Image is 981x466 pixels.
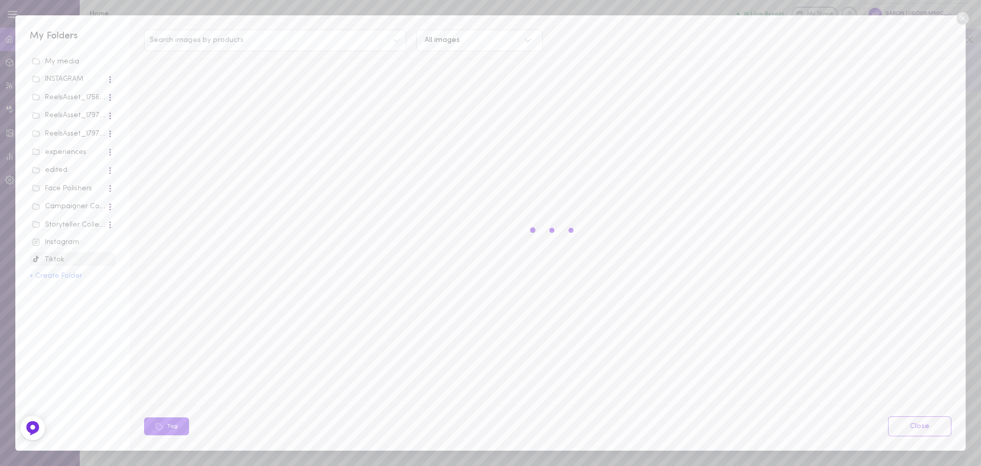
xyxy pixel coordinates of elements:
[144,417,189,435] button: Tag
[32,184,107,194] div: Face Polishers
[25,420,40,436] img: Feedback Button
[32,74,107,84] div: INSTAGRAM
[425,37,460,44] div: All images
[32,147,107,158] div: experiences
[32,202,107,212] div: Campaigner Collections
[32,165,107,175] div: edited
[32,237,113,248] div: Instagram
[30,31,78,41] span: My Folders
[32,57,113,67] div: My media
[32,93,107,103] div: ReelsAsset_17563_2234
[32,129,107,139] div: ReelsAsset_17978_7880
[888,416,951,436] a: Close
[32,220,107,230] div: Storyteller Collections
[32,255,113,265] div: Tiktok
[30,273,82,280] button: + Create Folder
[130,15,965,450] div: Search images by productsAll imagesTagClose
[32,110,107,121] div: ReelsAsset_17978_2234
[150,37,244,44] span: Search images by products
